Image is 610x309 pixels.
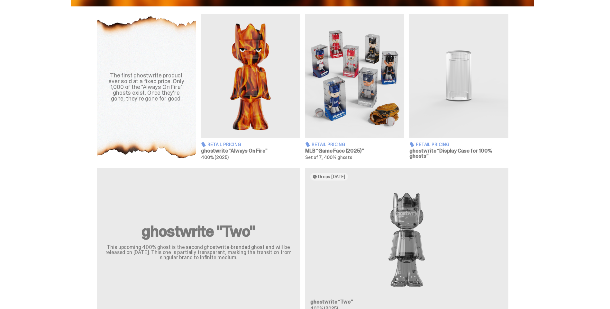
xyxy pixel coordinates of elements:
[105,224,292,239] h2: ghostwrite "Two"
[305,148,404,154] h3: MLB “Game Face (2025)”
[312,142,345,147] span: Retail Pricing
[305,14,404,160] a: Game Face (2025) Retail Pricing
[409,14,508,138] img: Display Case for 100% ghosts
[409,14,508,160] a: Display Case for 100% ghosts Retail Pricing
[318,174,345,179] span: Drops [DATE]
[105,245,292,260] p: This upcoming 400% ghost is the second ghostwrite-branded ghost and will be released on [DATE]. T...
[201,154,228,160] span: 400% (2025)
[201,14,300,160] a: Always On Fire Retail Pricing
[310,299,503,305] h3: ghostwrite “Two”
[207,142,241,147] span: Retail Pricing
[305,154,352,160] span: Set of 7, 400% ghosts
[305,14,404,138] img: Game Face (2025)
[409,148,508,159] h3: ghostwrite “Display Case for 100% ghosts”
[201,14,300,138] img: Always On Fire
[201,148,300,154] h3: ghostwrite “Always On Fire”
[310,186,503,294] img: Two
[105,73,188,102] div: The first ghostwrite product ever sold at a fixed price. Only 1,000 of the "Always On Fire" ghost...
[416,142,450,147] span: Retail Pricing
